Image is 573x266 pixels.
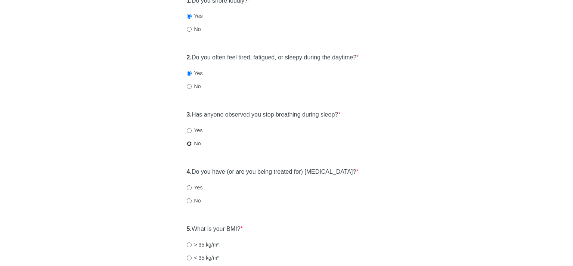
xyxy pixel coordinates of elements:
label: No [187,140,201,147]
label: Do you have (or are you being treated for) [MEDICAL_DATA]? [187,168,359,176]
label: Has anyone observed you stop breathing during sleep? [187,111,341,119]
input: Yes [187,128,192,133]
input: No [187,84,192,89]
label: No [187,25,201,33]
label: > 35 kg/m² [187,241,219,248]
label: Yes [187,184,203,191]
input: Yes [187,185,192,190]
label: < 35 kg/m² [187,254,219,262]
label: Yes [187,69,203,77]
label: No [187,83,201,90]
input: No [187,141,192,146]
label: What is your BMI? [187,225,243,233]
label: Yes [187,127,203,134]
strong: 5. [187,226,192,232]
input: No [187,198,192,203]
label: Do you often feel tired, fatigued, or sleepy during the daytime? [187,53,359,62]
strong: 2. [187,54,192,61]
input: > 35 kg/m² [187,242,192,247]
strong: 3. [187,111,192,118]
input: Yes [187,14,192,19]
input: No [187,27,192,32]
label: No [187,197,201,204]
strong: 4. [187,168,192,175]
input: < 35 kg/m² [187,256,192,260]
label: Yes [187,12,203,20]
input: Yes [187,71,192,76]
